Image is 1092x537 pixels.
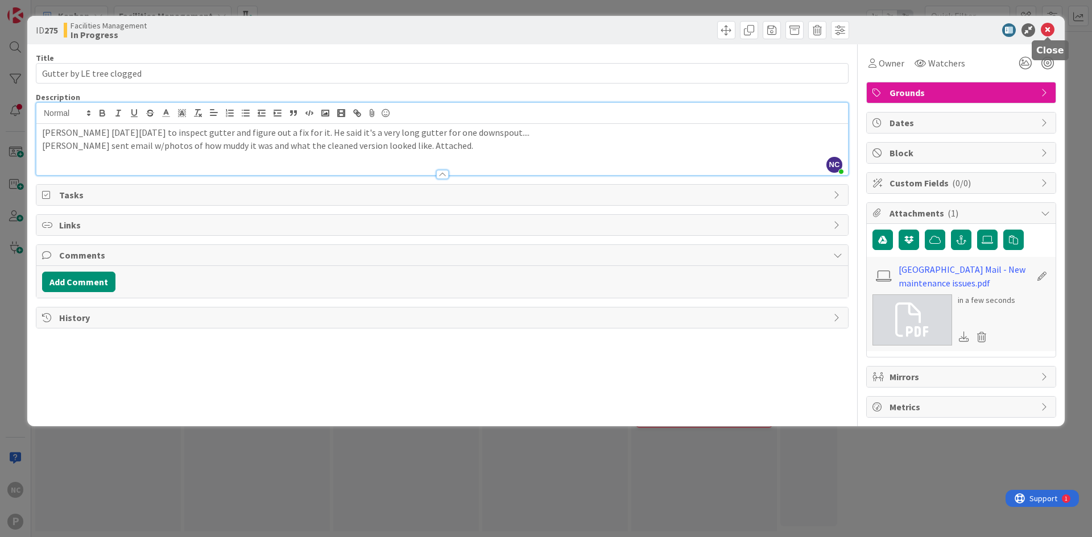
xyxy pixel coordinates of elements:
[958,330,970,344] div: Download
[42,126,842,139] p: [PERSON_NAME] [DATE][DATE] to inspect gutter and figure out a fix for it. He said it's a very lon...
[24,2,52,15] span: Support
[36,23,58,37] span: ID
[44,24,58,36] b: 275
[1036,45,1064,56] h5: Close
[36,53,54,63] label: Title
[890,206,1035,220] span: Attachments
[952,177,971,189] span: ( 0/0 )
[36,63,849,84] input: type card name here...
[826,157,842,173] span: NC
[958,294,1015,306] div: in a few seconds
[890,146,1035,160] span: Block
[890,176,1035,190] span: Custom Fields
[59,248,828,262] span: Comments
[42,139,842,152] p: [PERSON_NAME] sent email w/photos of how muddy it was and what the cleaned version looked like. A...
[59,188,828,202] span: Tasks
[890,116,1035,130] span: Dates
[890,400,1035,414] span: Metrics
[71,21,147,30] span: Facilities Management
[59,311,828,324] span: History
[948,207,958,219] span: ( 1 )
[890,86,1035,99] span: Grounds
[928,56,965,70] span: Watchers
[899,263,1031,290] a: [GEOGRAPHIC_DATA] Mail - New maintenance issues.pdf
[879,56,904,70] span: Owner
[71,30,147,39] b: In Progress
[59,5,62,14] div: 1
[59,218,828,232] span: Links
[42,272,115,292] button: Add Comment
[36,92,80,102] span: Description
[890,370,1035,384] span: Mirrors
